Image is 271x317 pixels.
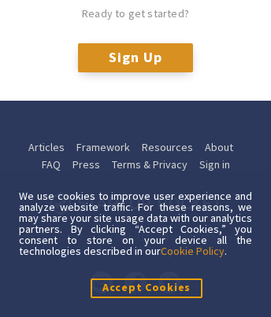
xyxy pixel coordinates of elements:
[142,138,193,157] a: Resources
[19,190,252,256] div: We use cookies to improve user experience and analyze website traffic. For these reasons, we may ...
[82,5,189,23] small: Ready to get started?
[112,156,187,174] a: Terms & Privacy
[91,278,202,298] button: Accept Cookies
[205,138,233,157] a: About
[72,156,100,174] a: Press
[161,244,225,258] a: Cookie Policy
[199,156,230,174] a: Sign in
[78,43,192,72] a: Sign Up
[28,138,65,157] a: Articles
[42,156,61,174] a: FAQ
[76,138,130,157] a: Framework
